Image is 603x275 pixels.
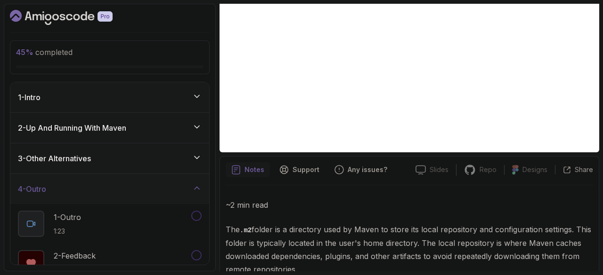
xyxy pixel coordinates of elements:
button: 1-Outro1:23 [18,211,202,237]
p: 2 - Feedback [54,250,96,261]
span: 45 % [16,47,33,57]
p: ~2 min read [226,198,593,212]
button: 4-Outro [10,174,209,204]
p: Any issues? [348,165,387,174]
p: 1:23 [54,227,81,236]
p: Share [575,165,593,174]
p: Designs [522,165,547,174]
p: 1 - Outro [54,212,81,223]
a: Dashboard [10,10,134,25]
button: 3-Other Alternatives [10,143,209,173]
p: Repo [480,165,497,174]
p: Slides [430,165,448,174]
h3: 1 - Intro [18,92,41,103]
button: 2-Up And Running With Maven [10,113,209,143]
button: Share [555,165,593,174]
h3: 3 - Other Alternatives [18,153,91,164]
button: Feedback button [329,162,393,177]
h3: 2 - Up And Running With Maven [18,122,126,134]
button: 1-Intro [10,82,209,112]
span: completed [16,47,73,57]
code: .m2 [240,227,252,234]
h3: 4 - Outro [18,183,46,195]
